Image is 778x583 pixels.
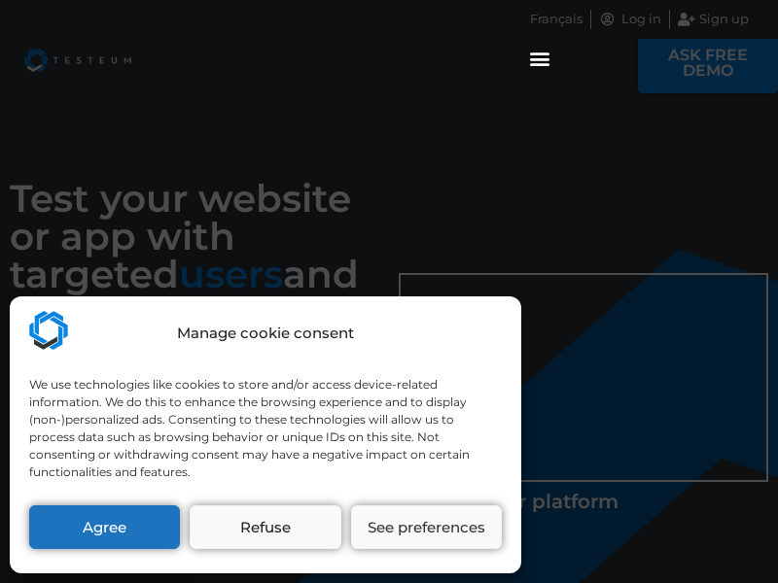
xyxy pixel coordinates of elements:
[29,311,68,350] img: Testeum.com - Application crowdtesting platform
[177,323,354,345] div: Manage cookie consent
[190,505,340,549] button: Refuse
[524,42,556,74] div: Menu Toggle
[29,505,180,549] button: Agree
[351,505,502,549] button: See preferences
[29,376,500,481] div: We use technologies like cookies to store and/or access device-related information. We do this to...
